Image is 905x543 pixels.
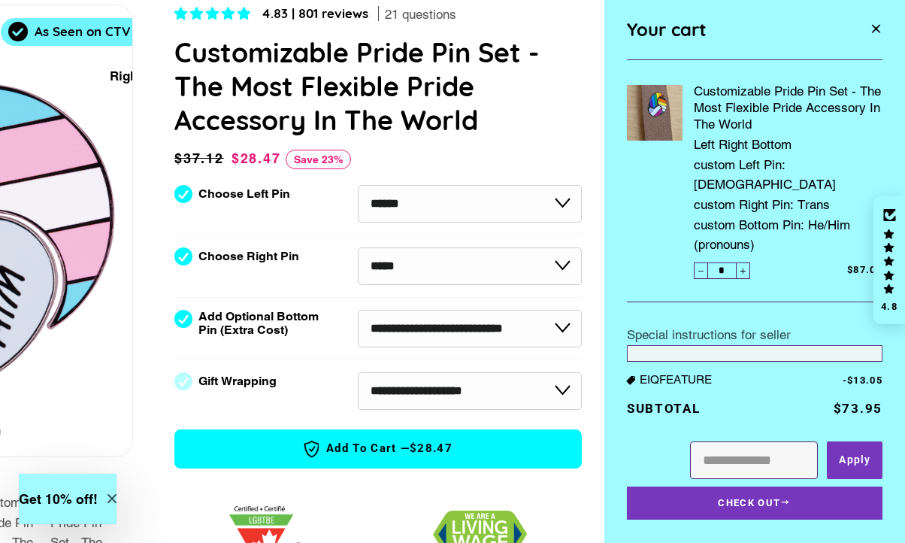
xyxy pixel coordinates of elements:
[174,429,582,469] button: Add to Cart —$28.47
[198,375,277,388] label: Gift Wrapping
[694,83,882,132] a: Customizable Pride Pin Set - The Most Flexible Pride Accessory In The World
[410,441,452,457] span: $28.47
[694,262,750,279] input: quantity
[232,150,281,166] span: $28.47
[174,148,228,169] span: $37.12
[627,85,683,141] img: Customizable Pride Pin Set - The Most Flexible Pride Accessory In The World
[627,327,791,342] label: Special instructions for seller
[873,196,905,324] div: Click to open Judge.me floating reviews tab
[198,250,299,263] label: Choose Right Pin
[694,215,882,255] span: custom Bottom Pin: He/Him (pronouns)
[694,132,882,155] span: Left Right Bottom
[798,399,882,419] p: $73.95
[262,5,368,21] span: 4.83 | 801 reviews
[627,487,882,520] button: Check Out
[694,195,882,215] span: custom Right Pin: Trans
[385,6,456,24] span: 21 questions
[694,262,708,279] button: Reduce item quantity by one
[627,399,798,419] p: Subtotal
[286,150,351,169] span: Save 23%
[627,11,840,48] div: Your cart
[198,187,290,201] label: Choose Left Pin
[198,439,558,459] span: Add to Cart —
[174,35,582,137] h1: Customizable Pride Pin Set - The Most Flexible Pride Accessory In The World
[694,155,882,195] span: custom Left Pin: [DEMOGRAPHIC_DATA]
[174,6,254,21] span: 4.83 stars
[627,373,798,387] span: EIQFEATURE
[198,310,325,337] label: Add Optional Bottom Pin (Extra Cost)
[736,262,750,279] button: Increase item quantity by one
[798,373,882,388] span: -$13.05
[880,302,898,311] div: 4.8
[827,441,882,479] button: Apply
[788,262,882,278] span: $87.00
